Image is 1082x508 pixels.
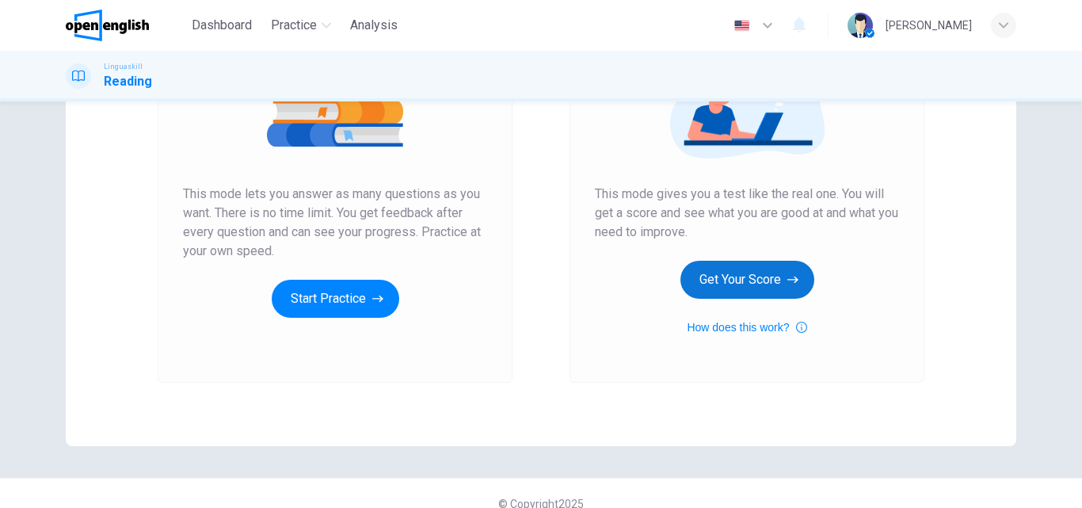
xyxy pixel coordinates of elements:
[595,185,899,242] span: This mode gives you a test like the real one. You will get a score and see what you are good at a...
[344,11,404,40] button: Analysis
[185,11,258,40] button: Dashboard
[886,16,972,35] div: [PERSON_NAME]
[271,16,317,35] span: Practice
[66,10,149,41] img: OpenEnglish logo
[192,16,252,35] span: Dashboard
[104,61,143,72] span: Linguaskill
[848,13,873,38] img: Profile picture
[732,20,752,32] img: en
[104,72,152,91] h1: Reading
[66,10,185,41] a: OpenEnglish logo
[350,16,398,35] span: Analysis
[265,11,337,40] button: Practice
[680,261,814,299] button: Get Your Score
[687,318,806,337] button: How does this work?
[272,280,399,318] button: Start Practice
[183,185,487,261] span: This mode lets you answer as many questions as you want. There is no time limit. You get feedback...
